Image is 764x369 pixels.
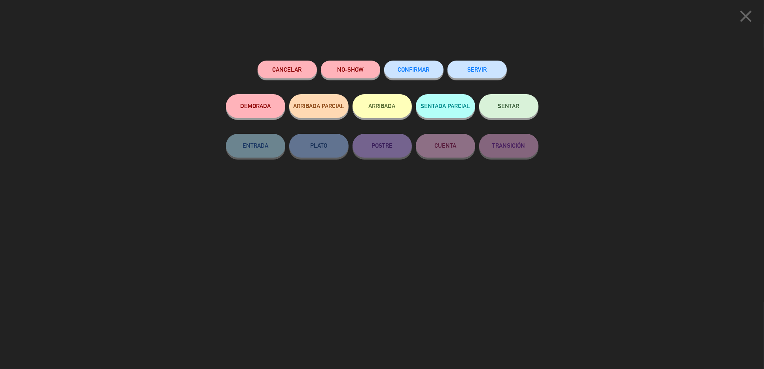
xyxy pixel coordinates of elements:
span: SENTAR [498,103,519,109]
button: TRANSICIÓN [479,134,538,158]
button: Cancelar [258,61,317,78]
button: POSTRE [353,134,412,158]
span: CONFIRMAR [398,66,430,73]
button: SERVIR [447,61,507,78]
button: CUENTA [416,134,475,158]
button: SENTAR [479,94,538,118]
button: PLATO [289,134,349,158]
button: close [734,6,758,29]
i: close [736,6,756,26]
button: SENTADA PARCIAL [416,94,475,118]
button: ENTRADA [226,134,285,158]
button: ARRIBADA [353,94,412,118]
button: ARRIBADA PARCIAL [289,94,349,118]
span: ARRIBADA PARCIAL [293,103,344,109]
button: CONFIRMAR [384,61,444,78]
button: NO-SHOW [321,61,380,78]
button: DEMORADA [226,94,285,118]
